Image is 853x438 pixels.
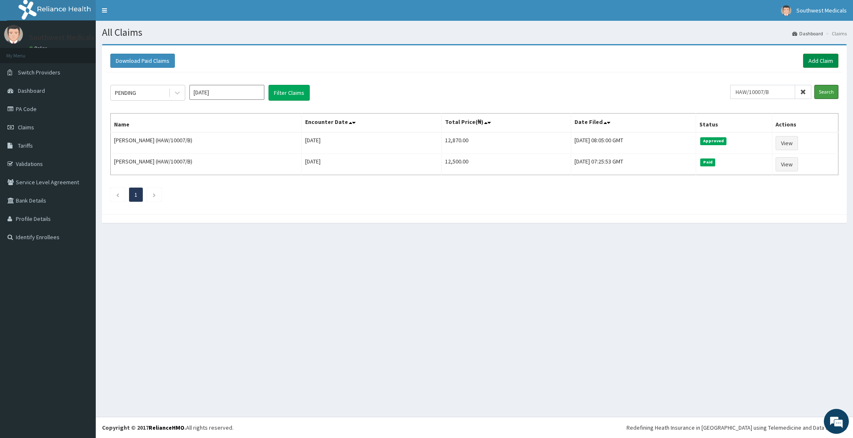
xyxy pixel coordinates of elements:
[441,114,571,133] th: Total Price(₦)
[441,132,571,154] td: 12,870.00
[730,85,795,99] input: Search by HMO ID
[796,7,847,14] span: Southwest Medicals
[29,34,95,41] p: Southwest Medicals
[302,114,442,133] th: Encounter Date
[803,54,838,68] a: Add Claim
[696,114,772,133] th: Status
[571,154,696,175] td: [DATE] 07:25:53 GMT
[781,5,791,16] img: User Image
[814,85,838,99] input: Search
[189,85,264,100] input: Select Month and Year
[18,124,34,131] span: Claims
[43,47,140,57] div: Chat with us now
[776,157,798,171] a: View
[111,154,302,175] td: [PERSON_NAME] (HAW/10007/B)
[115,89,136,97] div: PENDING
[700,137,726,145] span: Approved
[772,114,838,133] th: Actions
[18,87,45,94] span: Dashboard
[29,45,49,51] a: Online
[96,417,853,438] footer: All rights reserved.
[700,158,715,166] span: Paid
[137,4,157,24] div: Minimize live chat window
[627,423,847,432] div: Redefining Heath Insurance in [GEOGRAPHIC_DATA] using Telemedicine and Data Science!
[571,132,696,154] td: [DATE] 08:05:00 GMT
[48,105,115,189] span: We're online!
[111,114,302,133] th: Name
[18,69,60,76] span: Switch Providers
[102,424,186,431] strong: Copyright © 2017 .
[4,25,23,44] img: User Image
[149,424,184,431] a: RelianceHMO
[18,142,33,149] span: Tariffs
[111,132,302,154] td: [PERSON_NAME] (HAW/10007/B)
[152,191,156,198] a: Next page
[102,27,847,38] h1: All Claims
[269,85,310,101] button: Filter Claims
[824,30,847,37] li: Claims
[302,154,442,175] td: [DATE]
[110,54,175,68] button: Download Paid Claims
[776,136,798,150] a: View
[15,42,34,62] img: d_794563401_company_1708531726252_794563401
[441,154,571,175] td: 12,500.00
[4,227,159,256] textarea: Type your message and hit 'Enter'
[571,114,696,133] th: Date Filed
[116,191,119,198] a: Previous page
[302,132,442,154] td: [DATE]
[134,191,137,198] a: Page 1 is your current page
[792,30,823,37] a: Dashboard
